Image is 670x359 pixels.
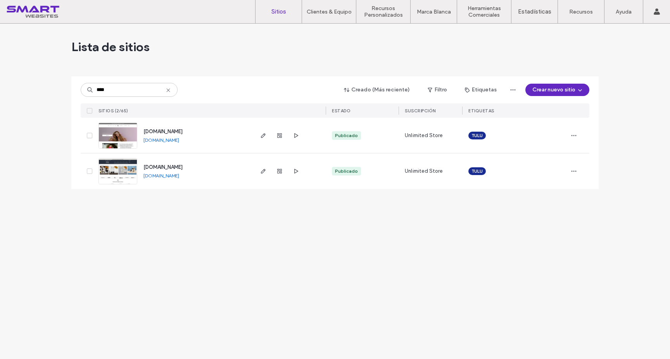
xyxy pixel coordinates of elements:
[468,108,494,113] span: ETIQUETAS
[337,84,417,96] button: Creado (Más reciente)
[143,173,179,179] a: [DOMAIN_NAME]
[458,84,504,96] button: Etiquetas
[143,137,179,143] a: [DOMAIN_NAME]
[471,132,483,139] span: TULU
[525,84,589,96] button: Crear nuevo sitio
[405,132,442,139] span: Unlimited Store
[71,39,150,55] span: Lista de sitios
[332,108,351,113] span: ESTADO
[405,167,442,175] span: Unlimited Store
[518,8,551,15] label: Estadísticas
[356,5,410,18] label: Recursos Personalizados
[98,108,128,113] span: SITIOS (2/65)
[569,9,593,15] label: Recursos
[271,8,286,15] label: Sitios
[335,168,358,175] div: Publicado
[457,5,511,18] label: Herramientas Comerciales
[143,129,183,134] a: [DOMAIN_NAME]
[420,84,455,96] button: Filtro
[143,164,183,170] a: [DOMAIN_NAME]
[17,5,38,12] span: Ayuda
[616,9,632,15] label: Ayuda
[307,9,352,15] label: Clientes & Equipo
[335,132,358,139] div: Publicado
[417,9,451,15] label: Marca Blanca
[471,168,483,175] span: TULU
[405,108,436,113] span: Suscripción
